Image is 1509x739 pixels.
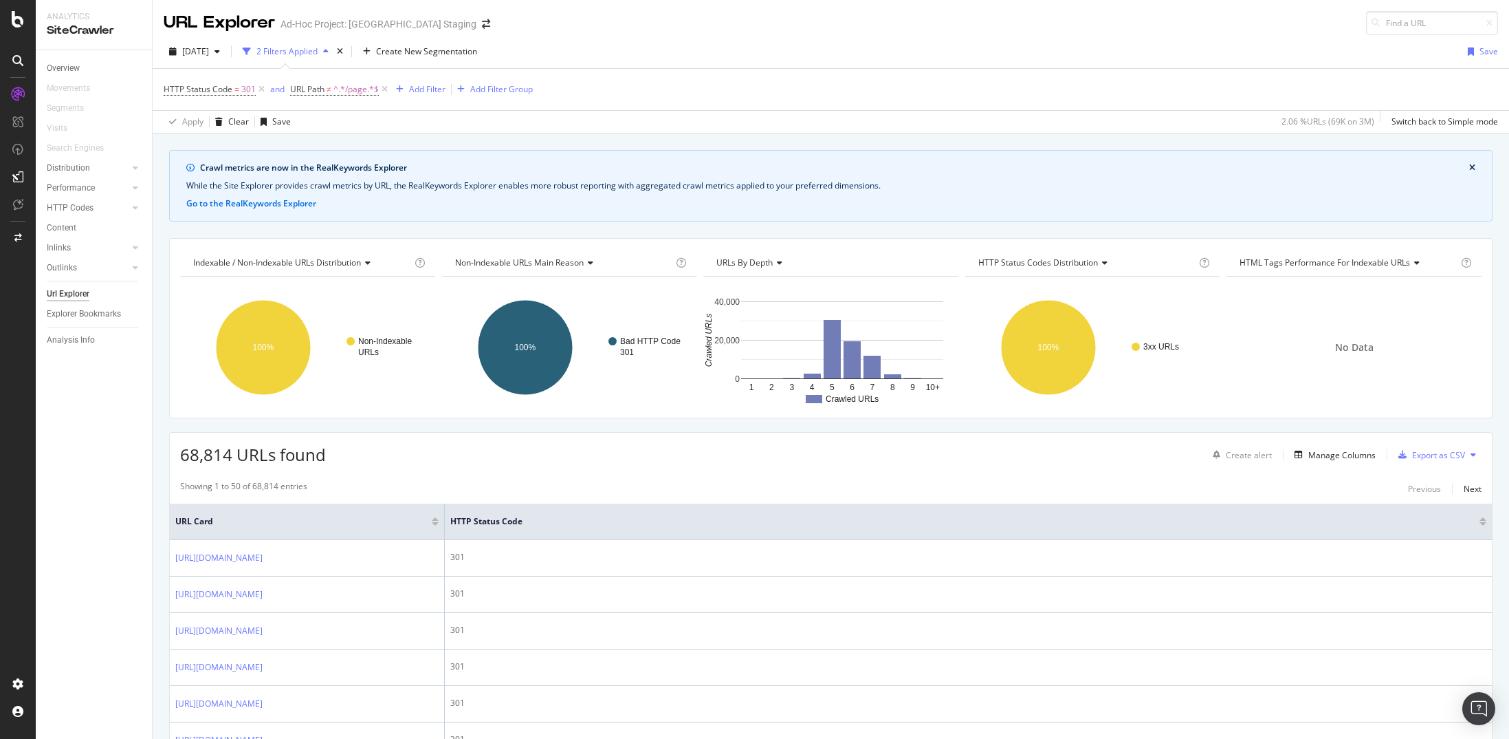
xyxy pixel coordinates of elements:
div: Overview [47,61,80,76]
button: Create New Segmentation [357,41,483,63]
div: info banner [169,150,1493,222]
div: Segments [47,101,84,116]
a: [URL][DOMAIN_NAME] [175,588,263,601]
svg: A chart. [180,288,433,407]
input: Find a URL [1366,11,1498,35]
a: Explorer Bookmarks [47,307,142,321]
text: 100% [253,343,274,352]
text: URLs [358,347,379,357]
div: HTTP Codes [47,201,93,215]
text: 5 [830,383,835,392]
div: Distribution [47,161,90,175]
text: 3 [790,383,795,392]
a: [URL][DOMAIN_NAME] [175,551,263,565]
div: Showing 1 to 50 of 68,814 entries [180,480,307,497]
a: Overview [47,61,142,76]
div: Url Explorer [47,287,89,301]
svg: A chart. [965,288,1218,407]
text: Crawled URLs [704,314,714,367]
div: URL Explorer [164,11,275,34]
div: Add Filter Group [470,83,533,95]
div: Performance [47,181,95,195]
span: Non-Indexable URLs Main Reason [455,257,584,268]
span: HTTP Status Codes Distribution [978,257,1098,268]
a: Url Explorer [47,287,142,301]
div: Manage Columns [1308,449,1376,461]
div: Crawl metrics are now in the RealKeywords Explorer [200,162,1469,174]
svg: A chart. [442,288,695,407]
div: 2.06 % URLs ( 69K on 3M ) [1281,116,1374,127]
a: Outlinks [47,261,129,275]
text: 7 [870,383,875,392]
text: Non-Indexable [358,336,412,346]
a: Analysis Info [47,333,142,347]
div: Movements [47,81,90,96]
div: Visits [47,121,67,136]
text: 2 [769,383,774,392]
text: 10+ [926,383,940,392]
div: Clear [228,116,249,127]
text: 20,000 [714,336,740,345]
div: Outlinks [47,261,77,275]
div: arrow-right-arrow-left [482,19,490,29]
span: HTML Tags Performance for Indexable URLs [1240,257,1410,268]
text: 0 [736,374,740,384]
div: Add Filter [409,83,445,95]
button: Previous [1408,480,1441,497]
a: [URL][DOMAIN_NAME] [175,661,263,674]
div: 301 [450,588,1486,600]
span: URLs by Depth [716,257,773,268]
text: Bad HTTP Code [620,336,681,346]
span: Indexable / Non-Indexable URLs distribution [193,257,361,268]
button: Go to the RealKeywords Explorer [186,197,316,210]
div: While the Site Explorer provides crawl metrics by URL, the RealKeywords Explorer enables more rob... [186,180,1475,192]
span: HTTP Status Code [164,83,232,95]
span: ^.*/page.*$ [333,80,379,99]
div: Explorer Bookmarks [47,307,121,321]
h4: Indexable / Non-Indexable URLs Distribution [190,252,412,274]
div: Save [1479,45,1498,57]
div: SiteCrawler [47,23,141,39]
text: 4 [810,383,815,392]
a: Movements [47,81,104,96]
button: [DATE] [164,41,225,63]
a: Inlinks [47,241,129,255]
a: HTTP Codes [47,201,129,215]
div: and [270,83,285,95]
a: Content [47,221,142,235]
div: Create alert [1226,449,1272,461]
span: No Data [1335,341,1374,354]
button: Switch back to Simple mode [1386,111,1498,133]
div: A chart. [703,288,956,407]
div: Previous [1408,483,1441,495]
div: Export as CSV [1412,449,1465,461]
div: Search Engines [47,141,104,156]
span: URL Card [175,515,428,528]
h4: HTML Tags Performance for Indexable URLs [1237,252,1458,274]
div: Open Intercom Messenger [1462,692,1495,725]
div: Analysis Info [47,333,95,347]
div: 301 [450,551,1486,564]
h4: HTTP Status Codes Distribution [976,252,1197,274]
button: Apply [164,111,203,133]
button: Add Filter Group [452,81,533,98]
span: = [234,83,239,95]
span: 68,814 URLs found [180,443,326,466]
div: Switch back to Simple mode [1391,116,1498,127]
div: Apply [182,116,203,127]
text: 301 [620,347,634,357]
div: 301 [450,661,1486,673]
text: 3xx URLs [1143,342,1179,352]
div: Save [272,116,291,127]
button: Create alert [1207,444,1272,466]
div: Content [47,221,76,235]
div: Next [1464,483,1482,495]
a: Performance [47,181,129,195]
span: URL Path [290,83,324,95]
span: ≠ [327,83,331,95]
button: and [270,83,285,96]
span: HTTP Status Code [450,515,1459,528]
text: 8 [890,383,895,392]
button: close banner [1466,159,1479,177]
